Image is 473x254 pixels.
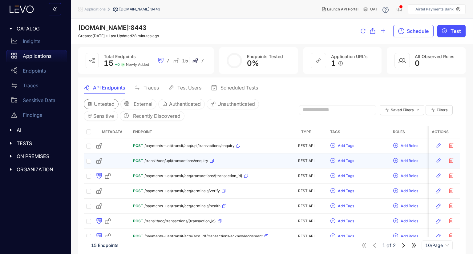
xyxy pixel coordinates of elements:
span: Add Tags [338,144,354,148]
p: Endpoints [23,68,46,73]
div: REST API [287,144,325,148]
span: reload [361,29,366,34]
span: setting [113,7,119,12]
button: double-left [49,3,61,15]
span: [DOMAIN_NAME]:8443 [78,24,147,31]
button: plus-circleAdd Roles [393,141,418,151]
button: Untested [84,99,119,109]
div: CATALOG [4,22,67,35]
button: plus-circleAdd Tags [330,186,354,196]
span: Application URL's [331,54,368,59]
span: plus-circle [393,233,398,239]
span: ORGANIZATION [17,167,62,172]
span: [DOMAIN_NAME]:8443 [119,7,160,11]
div: AI [4,124,67,137]
button: play-circleTest [437,25,466,37]
span: plus-circle [393,188,398,194]
p: Findings [23,112,42,118]
div: REST API [287,219,325,223]
span: of [382,243,396,248]
a: Endpoints [6,65,67,79]
span: plus-circle [330,158,335,164]
button: Sensitive [84,111,118,121]
button: plus-circleAdd Tags [330,171,354,181]
button: Schedule [393,25,434,37]
span: External [134,101,152,107]
span: POST [133,204,143,208]
span: CATALOG [17,26,62,31]
span: Total Endpoints [104,54,136,59]
span: Add Roles [401,174,418,178]
button: clock-circleRecently Discovered [120,111,184,121]
span: 15 [104,59,114,68]
button: plus-circleAdd Tags [330,231,354,241]
span: swap [135,85,140,90]
span: 10/Page [425,241,449,250]
span: /payments-uat/transit/acq/upi/transactions/enquiry [144,144,235,148]
div: REST API [287,234,325,238]
th: Actions [429,126,460,138]
span: double-left [52,7,57,12]
span: Authenticated [169,101,201,107]
span: All Observed Roles [415,54,455,59]
button: plus-circleAdd Roles [393,186,418,196]
span: play-circle [442,28,447,34]
span: Recently Discovered [133,113,180,119]
span: plus [380,28,386,34]
span: Untested [94,101,115,107]
span: tool [169,85,174,90]
div: REST API [287,189,325,193]
span: Test Users [177,85,201,90]
span: Add Roles [401,144,418,148]
span: Add Tags [338,204,354,208]
button: plus-circleAdd Tags [330,156,354,166]
a: Insights [6,35,67,50]
span: down [416,108,419,112]
span: Add Tags [338,234,354,238]
span: POST [133,234,143,238]
div: ON PREMISES [4,150,67,163]
span: Test [451,28,461,34]
button: plus-circleAdd Tags [330,216,354,226]
th: Metadata [94,126,131,138]
span: right [401,243,406,248]
span: clock-circle [124,113,129,119]
span: Endpoints Tested [247,54,283,59]
div: ORGANIZATION [4,163,67,176]
th: Tags [328,126,390,138]
span: 2 [393,243,396,248]
span: plus-circle [393,203,398,209]
span: caret-right [9,154,13,158]
span: POST [133,174,143,178]
span: caret-right [9,167,13,172]
span: 1 [382,243,385,248]
a: Traces [6,79,67,94]
span: Newly Added [126,62,149,67]
span: 0 % [247,59,259,68]
button: Authenticated [158,99,205,109]
button: reload [361,25,366,38]
span: Add Roles [401,189,418,193]
p: Airtel Payments Bank [415,7,454,11]
button: globalExternal [120,99,156,109]
span: POST [133,159,143,163]
span: Add Roles [401,159,418,163]
div: REST API [287,159,325,163]
button: plus-circleAdd Tags [330,201,354,211]
th: Roles [390,126,453,138]
button: plus-circleAdd Roles [393,171,418,181]
span: Add Tags [338,219,354,223]
span: caret-right [9,141,13,145]
span: POST [133,189,143,193]
span: Sensitive [93,113,114,119]
span: API Endpoints [93,85,125,90]
span: plus-circle [330,218,335,224]
span: link [316,58,321,63]
span: Filters [437,108,448,112]
button: plus [380,25,386,37]
span: Add Roles [401,234,418,238]
button: Launch API Portal [317,4,363,14]
p: Insights [23,38,40,44]
button: Filters [426,105,453,115]
button: plus-circleAdd Roles [393,216,418,226]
